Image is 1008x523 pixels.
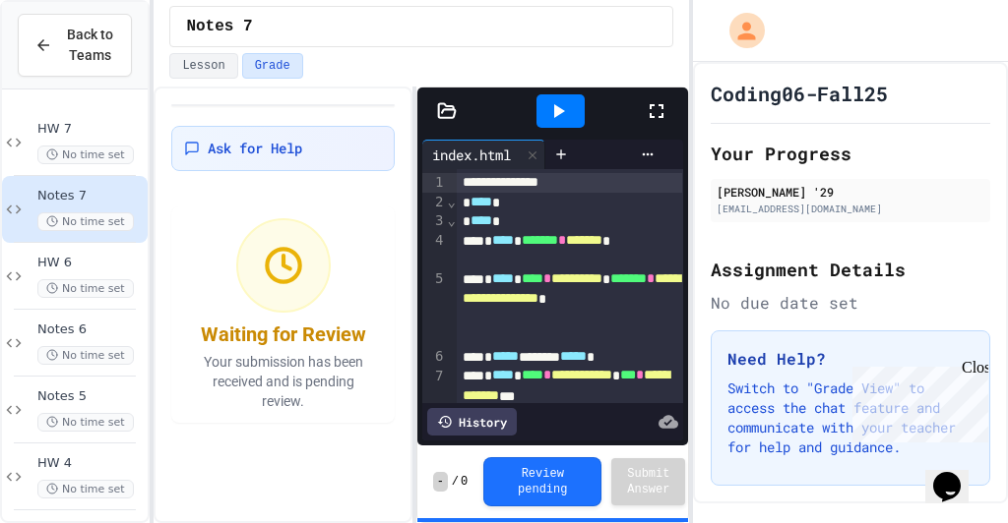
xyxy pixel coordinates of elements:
span: No time set [37,212,134,231]
span: Back to Teams [64,25,115,66]
span: / [452,474,459,490]
div: My Account [709,8,770,53]
div: index.html [422,140,545,169]
div: Chat with us now!Close [8,8,136,125]
span: Notes 7 [186,15,252,38]
span: No time set [37,480,134,498]
span: Fold line [447,194,457,209]
span: No time set [37,279,134,298]
span: Fold line [447,212,457,228]
span: Notes 7 [37,188,144,204]
div: 6 [422,347,447,367]
button: Review pending [483,457,601,506]
span: Notes 6 [37,321,144,338]
div: History [427,408,517,436]
button: Lesson [169,53,237,79]
div: index.html [422,145,521,165]
h1: Coding06-Fall25 [711,80,888,107]
h3: Need Help? [727,347,974,371]
button: Grade [242,53,303,79]
div: [EMAIL_ADDRESS][DOMAIN_NAME] [717,202,984,216]
div: 1 [422,173,447,193]
button: Back to Teams [18,14,132,77]
span: 0 [461,474,468,490]
div: 3 [422,211,447,231]
div: 2 [422,193,447,212]
h2: Your Progress [711,140,990,167]
span: No time set [37,346,134,365]
iframe: chat widget [925,444,988,503]
p: Switch to "Grade View" to access the chat feature and communicate with your teacher for help and ... [727,378,974,457]
button: Submit Answer [611,458,685,505]
div: 5 [422,269,447,347]
span: No time set [37,413,134,432]
span: HW 6 [37,255,144,271]
div: 7 [422,367,447,425]
span: Submit Answer [627,466,669,497]
span: Ask for Help [208,139,302,158]
div: Waiting for Review [201,320,366,348]
h2: Assignment Details [711,256,990,283]
p: Your submission has been received and is pending review. [183,352,382,411]
div: 4 [422,231,447,269]
span: - [433,472,448,492]
span: HW 4 [37,455,144,472]
span: Notes 5 [37,388,144,405]
span: No time set [37,145,134,164]
div: No due date set [711,291,990,315]
div: [PERSON_NAME] '29 [717,183,984,201]
span: HW 7 [37,121,144,138]
iframe: chat widget [845,359,988,442]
